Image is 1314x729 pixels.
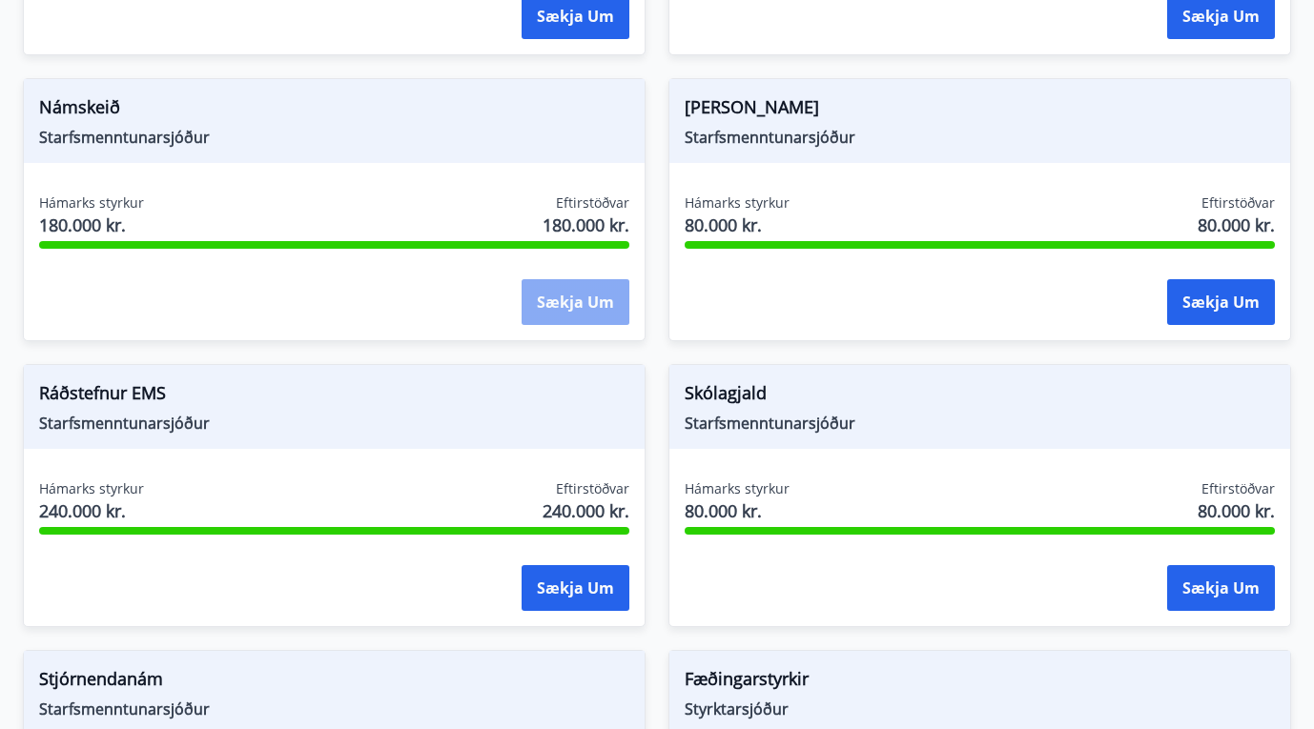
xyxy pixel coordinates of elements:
span: Hámarks styrkur [39,479,144,498]
button: Sækja um [522,565,629,611]
span: Starfsmenntunarsjóður [39,413,629,434]
span: 80.000 kr. [1198,213,1275,237]
span: Starfsmenntunarsjóður [685,413,1275,434]
span: Stjórnendanám [39,666,629,699]
span: Eftirstöðvar [556,193,629,213]
button: Sækja um [1167,279,1275,325]
span: 240.000 kr. [39,498,144,523]
span: 80.000 kr. [685,213,790,237]
span: 180.000 kr. [543,213,629,237]
span: Starfsmenntunarsjóður [39,699,629,719]
span: Hámarks styrkur [685,479,790,498]
span: Eftirstöðvar [1201,479,1275,498]
span: Hámarks styrkur [39,193,144,213]
button: Sækja um [1167,565,1275,611]
span: Fæðingarstyrkir [685,666,1275,699]
span: Hámarks styrkur [685,193,790,213]
span: Eftirstöðvar [1201,193,1275,213]
span: Styrktarsjóður [685,699,1275,719]
span: Starfsmenntunarsjóður [39,127,629,148]
span: [PERSON_NAME] [685,94,1275,127]
button: Sækja um [522,279,629,325]
span: 180.000 kr. [39,213,144,237]
span: 80.000 kr. [685,498,790,523]
span: 240.000 kr. [543,498,629,523]
span: Starfsmenntunarsjóður [685,127,1275,148]
span: Námskeið [39,94,629,127]
span: Skólagjald [685,380,1275,413]
span: 80.000 kr. [1198,498,1275,523]
span: Ráðstefnur EMS [39,380,629,413]
span: Eftirstöðvar [556,479,629,498]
